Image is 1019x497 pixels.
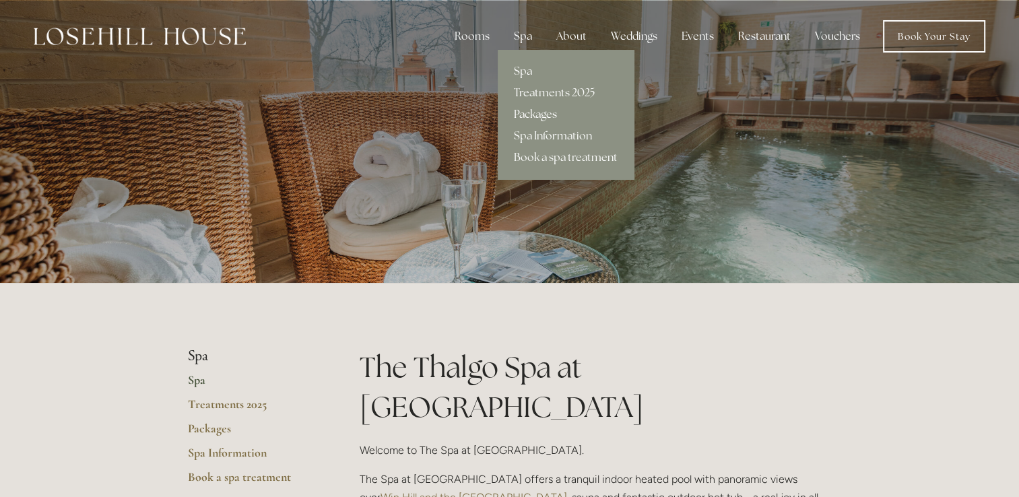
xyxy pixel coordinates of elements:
[498,82,634,104] a: Treatments 2025
[188,421,317,445] a: Packages
[671,23,725,50] div: Events
[804,23,871,50] a: Vouchers
[360,347,832,427] h1: The Thalgo Spa at [GEOGRAPHIC_DATA]
[498,147,634,168] a: Book a spa treatment
[444,23,500,50] div: Rooms
[883,20,985,53] a: Book Your Stay
[188,347,317,365] li: Spa
[727,23,801,50] div: Restaurant
[600,23,668,50] div: Weddings
[188,397,317,421] a: Treatments 2025
[503,23,543,50] div: Spa
[546,23,597,50] div: About
[188,469,317,494] a: Book a spa treatment
[188,445,317,469] a: Spa Information
[498,125,634,147] a: Spa Information
[498,61,634,82] a: Spa
[34,28,246,45] img: Losehill House
[360,441,832,459] p: Welcome to The Spa at [GEOGRAPHIC_DATA].
[498,104,634,125] a: Packages
[188,372,317,397] a: Spa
